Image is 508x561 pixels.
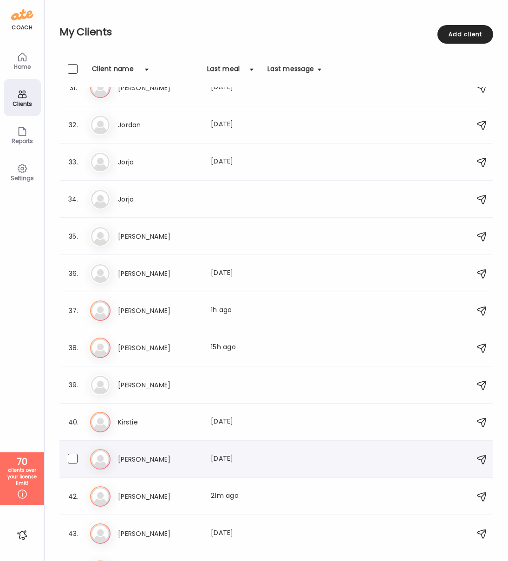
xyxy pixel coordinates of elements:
h3: Kirstie [118,417,200,428]
div: 38. [68,342,79,353]
div: coach [12,24,33,32]
div: [DATE] [211,417,260,428]
div: 37. [68,305,79,316]
div: 35. [68,231,79,242]
div: 36. [68,268,79,279]
h3: Jorja [118,194,200,205]
h3: [PERSON_NAME] [118,268,200,279]
div: 34. [68,194,79,205]
div: 43. [68,528,79,539]
h3: [PERSON_NAME] [118,82,200,93]
div: [DATE] [211,454,260,465]
div: [DATE] [211,157,260,168]
h3: Jordan [118,119,200,130]
div: Reports [6,138,39,144]
div: 40. [68,417,79,428]
h3: Jorja [118,157,200,168]
div: Last meal [207,64,240,79]
div: 31. [68,82,79,93]
h2: My Clients [59,25,493,39]
div: 39. [68,379,79,391]
div: 21m ago [211,491,260,502]
div: 33. [68,157,79,168]
div: 1h ago [211,305,260,316]
div: 42. [68,491,79,502]
div: Home [6,64,39,70]
h3: [PERSON_NAME] [118,454,200,465]
div: 32. [68,119,79,130]
h3: [PERSON_NAME] [118,231,200,242]
div: Client name [92,64,134,79]
div: Add client [437,25,493,44]
h3: [PERSON_NAME] [118,342,200,353]
div: [DATE] [211,528,260,539]
h3: [PERSON_NAME] [118,528,200,539]
div: [DATE] [211,82,260,93]
div: [DATE] [211,119,260,130]
div: clients over your license limit! [3,467,41,487]
div: [DATE] [211,268,260,279]
img: ate [11,7,33,22]
div: 15h ago [211,342,260,353]
div: Settings [6,175,39,181]
div: Clients [6,101,39,107]
h3: [PERSON_NAME] [118,305,200,316]
div: 70 [3,456,41,467]
div: Last message [267,64,314,79]
h3: [PERSON_NAME] [118,491,200,502]
h3: [PERSON_NAME] [118,379,200,391]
